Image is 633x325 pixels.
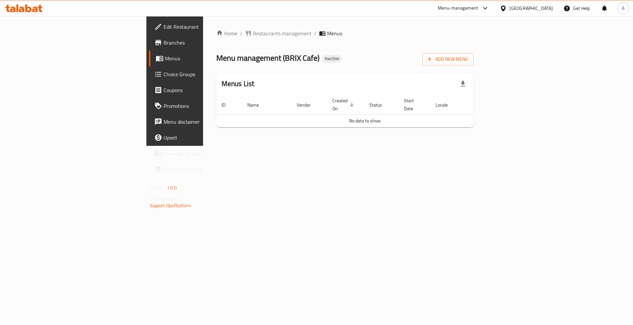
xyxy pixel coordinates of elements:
[164,23,247,31] span: Edit Restaurant
[322,55,342,63] div: Inactive
[164,86,247,94] span: Coupons
[216,50,319,65] span: Menu management ( BRIX Cafe )
[164,118,247,126] span: Menu disclaimer
[150,183,166,192] span: Version:
[622,5,624,12] span: A
[149,114,252,130] a: Menu disclaimer
[247,101,267,109] span: Name
[428,55,468,63] span: Add New Menu
[149,19,252,35] a: Edit Restaurant
[216,29,474,37] nav: breadcrumb
[149,50,252,66] a: Menus
[150,201,192,210] a: Support.OpsPlatform
[222,79,255,89] h2: Menus List
[149,161,252,177] a: Grocery Checklist
[164,134,247,142] span: Upsell
[404,97,422,113] span: Start Date
[149,66,252,82] a: Choice Groups
[164,102,247,110] span: Promotions
[216,95,514,127] table: enhanced table
[509,5,553,12] div: [GEOGRAPHIC_DATA]
[222,101,234,109] span: ID
[369,101,391,109] span: Status
[438,4,478,12] div: Menu-management
[149,35,252,50] a: Branches
[245,29,312,37] a: Restaurants management
[253,29,312,37] span: Restaurants management
[327,29,342,37] span: Menus
[164,70,247,78] span: Choice Groups
[349,116,381,125] span: No data to show
[332,97,356,113] span: Created On
[167,183,177,192] span: 1.0.0
[150,195,180,203] span: Get support on:
[297,101,319,109] span: Vendor
[165,54,247,62] span: Menus
[455,76,471,92] div: Export file
[149,82,252,98] a: Coupons
[164,149,247,157] span: Coverage Report
[164,165,247,173] span: Grocery Checklist
[149,146,252,161] a: Coverage Report
[422,53,473,65] button: Add New Menu
[322,56,342,61] span: Inactive
[464,95,514,115] th: Actions
[314,29,316,37] li: /
[149,98,252,114] a: Promotions
[436,101,456,109] span: Locale
[149,130,252,146] a: Upsell
[164,39,247,47] span: Branches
